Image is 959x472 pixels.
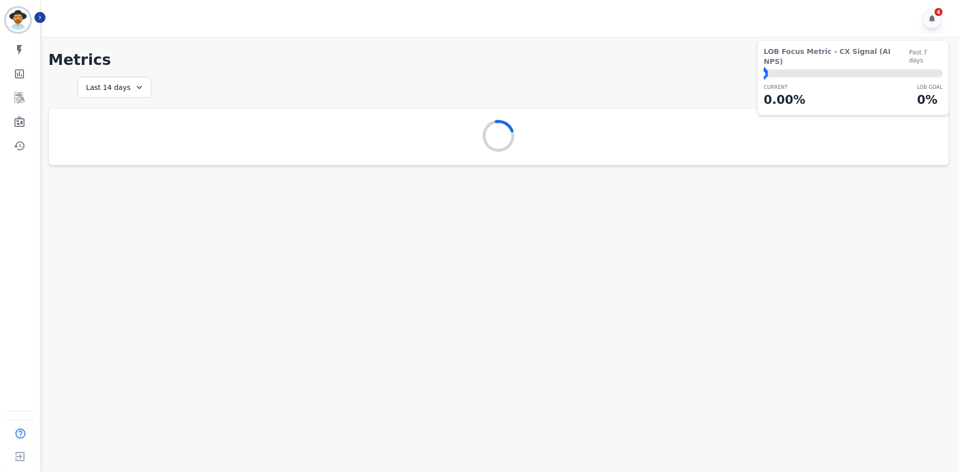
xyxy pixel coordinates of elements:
p: 0.00 % [764,91,805,109]
span: LOB Focus Metric - CX Signal (AI NPS) [764,46,909,66]
div: 4 [935,8,943,16]
div: Last 14 days [77,77,151,98]
img: Bordered avatar [6,8,30,32]
p: LOB Goal [917,83,943,91]
h1: Metrics [48,51,949,69]
p: 0 % [917,91,943,109]
p: CURRENT [764,83,805,91]
div: ⬤ [764,69,768,77]
span: Past 7 days [909,48,943,64]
